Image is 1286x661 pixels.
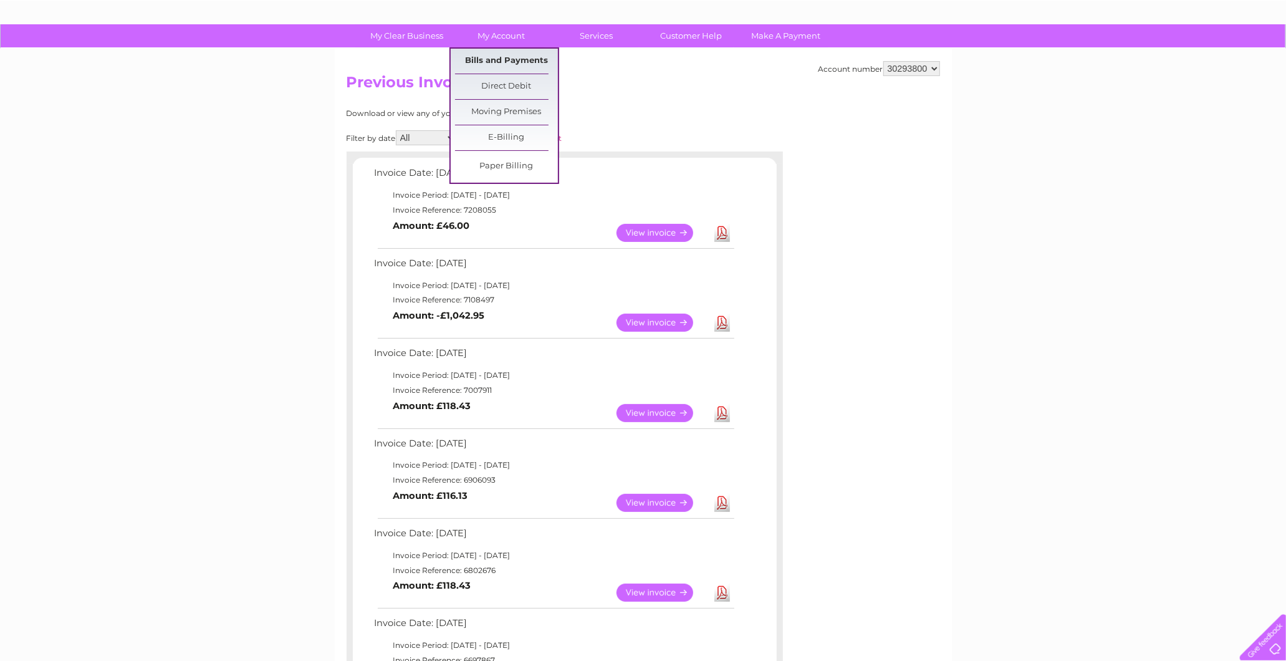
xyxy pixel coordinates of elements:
[349,7,938,60] div: Clear Business is a trading name of Verastar Limited (registered in [GEOGRAPHIC_DATA] No. 3667643...
[372,278,736,293] td: Invoice Period: [DATE] - [DATE]
[347,74,940,97] h2: Previous Invoices
[640,24,742,47] a: Customer Help
[1133,53,1170,62] a: Telecoms
[393,220,470,231] b: Amount: £46.00
[1203,53,1234,62] a: Contact
[818,61,940,76] div: Account number
[714,404,730,422] a: Download
[1051,6,1137,22] a: 0333 014 3131
[714,314,730,332] a: Download
[455,49,558,74] a: Bills and Payments
[617,494,708,512] a: View
[372,473,736,488] td: Invoice Reference: 6906093
[617,224,708,242] a: View
[455,154,558,179] a: Paper Billing
[372,615,736,638] td: Invoice Date: [DATE]
[347,109,674,118] div: Download or view any of your previous invoices below.
[372,368,736,383] td: Invoice Period: [DATE] - [DATE]
[372,383,736,398] td: Invoice Reference: 7007911
[372,255,736,278] td: Invoice Date: [DATE]
[372,345,736,368] td: Invoice Date: [DATE]
[355,24,458,47] a: My Clear Business
[372,203,736,218] td: Invoice Reference: 7208055
[372,563,736,578] td: Invoice Reference: 6802676
[617,584,708,602] a: View
[347,130,674,145] div: Filter by date
[393,490,468,501] b: Amount: £116.13
[450,24,553,47] a: My Account
[372,435,736,458] td: Invoice Date: [DATE]
[714,224,730,242] a: Download
[372,188,736,203] td: Invoice Period: [DATE] - [DATE]
[714,494,730,512] a: Download
[393,310,485,321] b: Amount: -£1,042.95
[734,24,837,47] a: Make A Payment
[714,584,730,602] a: Download
[617,314,708,332] a: View
[372,458,736,473] td: Invoice Period: [DATE] - [DATE]
[545,24,648,47] a: Services
[455,100,558,125] a: Moving Premises
[1067,53,1090,62] a: Water
[617,404,708,422] a: View
[1178,53,1196,62] a: Blog
[372,548,736,563] td: Invoice Period: [DATE] - [DATE]
[1098,53,1125,62] a: Energy
[1245,53,1274,62] a: Log out
[455,125,558,150] a: E-Billing
[455,74,558,99] a: Direct Debit
[45,32,108,70] img: logo.png
[372,638,736,653] td: Invoice Period: [DATE] - [DATE]
[372,165,736,188] td: Invoice Date: [DATE]
[393,400,471,412] b: Amount: £118.43
[372,525,736,548] td: Invoice Date: [DATE]
[393,580,471,591] b: Amount: £118.43
[372,292,736,307] td: Invoice Reference: 7108497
